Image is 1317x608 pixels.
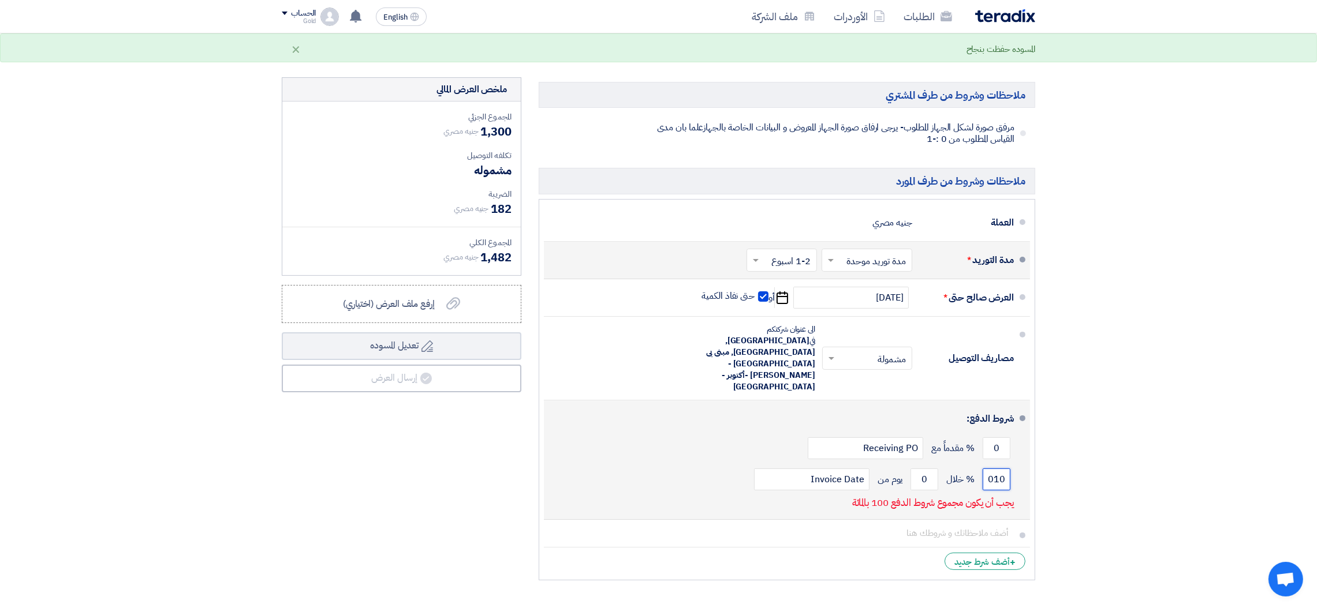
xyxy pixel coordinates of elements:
[282,365,521,392] button: إرسال العرض
[292,149,512,162] div: تكلفه التوصيل
[824,3,894,30] a: الأوردرات
[852,497,1014,509] p: يجب أن يكون مجموع شروط الدفع 100 بالمائة
[894,3,961,30] a: الطلبات
[454,202,488,215] span: جنيه مصري
[291,42,301,56] div: ×
[291,9,316,18] div: الحساب
[983,468,1010,490] input: payment-term-2
[292,237,512,249] div: المجموع الكلي
[474,162,512,179] span: مشموله
[743,3,824,30] a: ملف الشركة
[282,18,316,24] div: Gold
[872,212,912,234] div: جنيه مصري
[921,344,1014,372] div: مصاريف التوصيل
[911,468,938,490] input: payment-term-2
[436,82,507,96] div: ملخص العرض المالي
[706,335,815,393] span: [GEOGRAPHIC_DATA], [GEOGRAPHIC_DATA], مبنى بى [GEOGRAPHIC_DATA] - [PERSON_NAME] -أكتوبر - [GEOGRA...
[443,125,478,137] span: جنيه مصري
[383,13,408,21] span: English
[480,123,512,140] span: 1,300
[1010,556,1016,569] span: +
[480,249,512,266] span: 1,482
[343,297,435,311] span: إرفع ملف العرض (اختياري)
[376,7,427,26] button: English
[292,188,512,200] div: الضريبة
[562,405,1014,433] div: شروط الدفع:
[921,246,1014,274] div: مدة التوريد
[553,522,1014,544] input: أضف ملاحظاتك و شروطك هنا
[921,284,1014,311] div: العرض صالح حتى
[635,122,1014,145] span: مرفق صورة لشكل الجهاز المطلوب- يرجى ارفاق صورة الجهاز المعروض و البيانات الخاصة بالجهازعلما بان م...
[921,209,1014,237] div: العملة
[282,332,521,360] button: تعديل المسوده
[688,324,815,393] div: الى عنوان شركتكم في
[768,292,775,303] span: أو
[443,251,478,263] span: جنيه مصري
[967,43,1035,56] div: المسوده حفظت بنجاح
[754,468,870,490] input: payment-term-2
[491,200,512,217] span: 182
[539,168,1035,194] h5: ملاحظات وشروط من طرف المورد
[878,474,902,485] span: يوم من
[320,7,339,26] img: profile_test.png
[1269,562,1303,596] div: دردشة مفتوحة
[983,437,1010,459] input: payment-term-1
[793,287,909,309] input: سنة-شهر-يوم
[702,290,769,302] label: حتى نفاذ الكمية
[945,553,1025,570] div: أضف شرط جديد
[539,82,1035,108] h5: ملاحظات وشروط من طرف المشتري
[931,442,975,454] span: % مقدماً مع
[946,474,975,485] span: % خلال
[975,9,1035,22] img: Teradix logo
[808,437,923,459] input: payment-term-2
[292,111,512,123] div: المجموع الجزئي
